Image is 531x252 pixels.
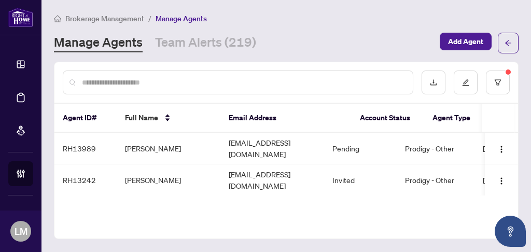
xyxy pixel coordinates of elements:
span: edit [462,79,469,86]
th: Account Status [352,104,424,133]
button: Add Agent [440,33,492,50]
button: Logo [493,140,510,157]
span: arrow-left [505,39,512,47]
button: filter [486,71,510,94]
button: Logo [493,172,510,188]
td: Prodigy - Other [397,164,474,196]
span: Brokerage Management [65,14,144,23]
td: RH13242 [54,164,117,196]
td: Invited [324,164,397,196]
span: LM [15,224,27,239]
td: [EMAIL_ADDRESS][DOMAIN_NAME] [220,133,324,164]
th: Agent Type [424,104,502,133]
a: Manage Agents [54,34,143,52]
li: / [148,12,151,24]
td: [EMAIL_ADDRESS][DOMAIN_NAME] [220,164,324,196]
th: Email Address [220,104,352,133]
button: edit [454,71,478,94]
span: download [430,79,437,86]
img: Logo [497,177,506,185]
th: Full Name [117,104,220,133]
td: Pending [324,133,397,164]
td: Prodigy - Other [397,133,474,164]
a: Team Alerts (219) [155,34,256,52]
span: Full Name [125,112,158,123]
img: Logo [497,145,506,153]
span: Manage Agents [156,14,207,23]
button: Open asap [495,216,526,247]
span: home [54,15,61,22]
td: [PERSON_NAME] [117,164,220,196]
span: filter [494,79,501,86]
td: RH13989 [54,133,117,164]
td: [PERSON_NAME] [117,133,220,164]
button: download [422,71,445,94]
span: Add Agent [448,33,483,50]
th: Agent ID# [54,104,117,133]
img: logo [8,8,33,27]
